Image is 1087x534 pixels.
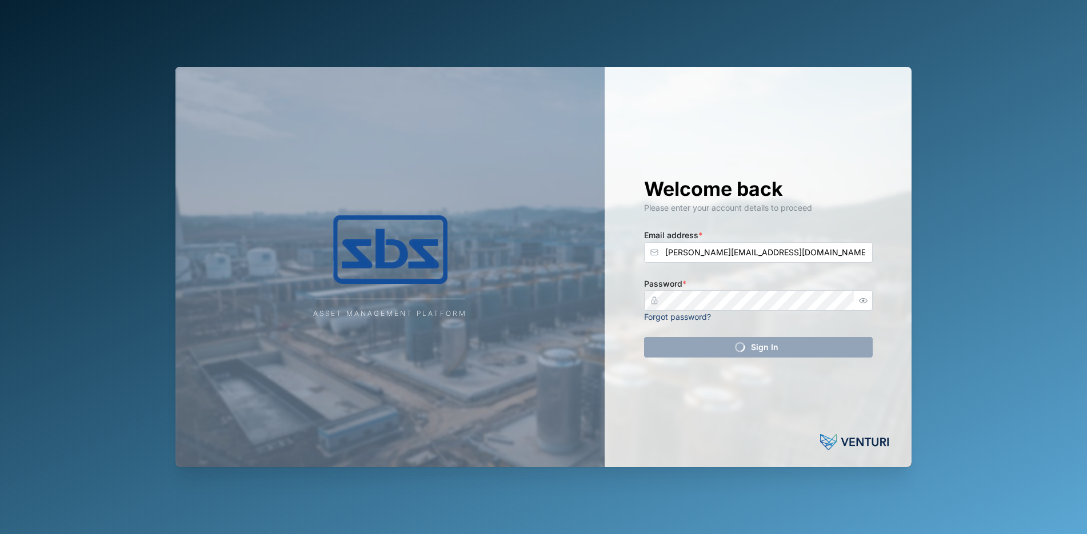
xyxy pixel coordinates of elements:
[276,215,505,284] img: Company Logo
[644,229,702,242] label: Email address
[644,176,873,202] h1: Welcome back
[644,278,686,290] label: Password
[820,431,889,453] img: Powered by: Venturi
[644,202,873,214] div: Please enter your account details to proceed
[644,242,873,263] input: Enter your email
[644,312,711,322] a: Forgot password?
[313,308,467,319] div: Asset Management Platform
